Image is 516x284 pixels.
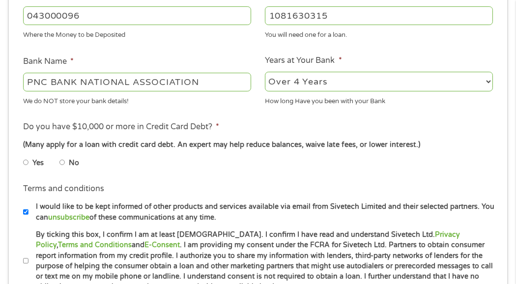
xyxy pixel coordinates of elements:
div: You will need one for a loan. [265,27,493,40]
label: Do you have $10,000 or more in Credit Card Debt? [23,122,219,132]
label: I would like to be kept informed of other products and services available via email from Sivetech... [29,201,496,223]
label: Yes [32,158,44,169]
a: E-Consent [144,241,180,249]
label: Bank Name [23,57,74,67]
label: Terms and conditions [23,184,104,194]
div: (Many apply for a loan with credit card debt. An expert may help reduce balances, waive late fees... [23,140,493,150]
input: 263177916 [23,6,251,25]
label: Years at Your Bank [265,56,342,66]
div: Where the Money to be Deposited [23,27,251,40]
a: unsubscribe [48,213,89,222]
div: We do NOT store your bank details! [23,93,251,107]
a: Terms and Conditions [58,241,132,249]
div: How long Have you been with your Bank [265,93,493,107]
input: 345634636 [265,6,493,25]
label: No [69,158,79,169]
